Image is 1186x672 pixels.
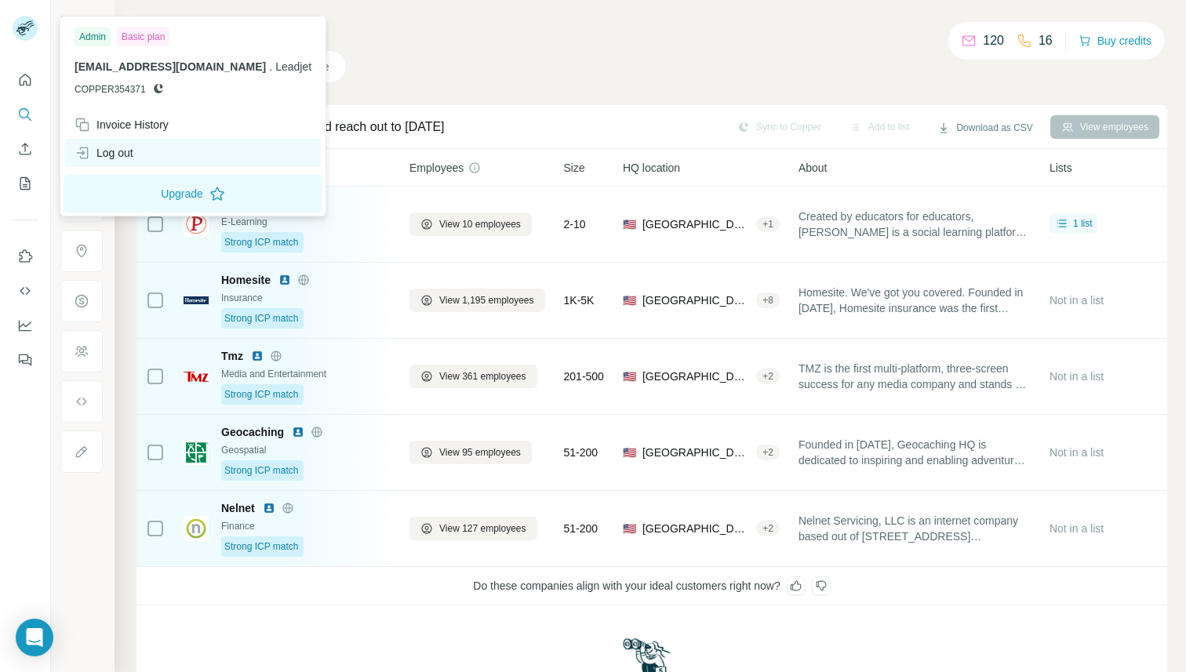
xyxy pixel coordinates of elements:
div: + 1 [756,217,780,231]
span: 51-200 [564,445,598,460]
span: COPPER354371 [75,82,146,96]
button: Dashboard [13,311,38,340]
span: Strong ICP match [224,539,299,554]
img: LinkedIn logo [278,274,291,286]
span: 🇺🇸 [623,369,636,384]
div: Media and Entertainment [221,367,391,381]
span: View 1,195 employees [439,293,534,307]
div: + 2 [756,369,780,383]
span: HQ location [623,160,680,176]
span: Strong ICP match [224,463,299,478]
span: Size [564,160,585,176]
p: 120 [983,31,1004,50]
span: Nelnet Servicing, LLC is an internet company based out of [STREET_ADDRESS][US_STATE]. A message f... [799,513,1031,544]
button: Upgrade [64,175,322,212]
div: Invoice History [75,117,169,133]
span: [GEOGRAPHIC_DATA] [642,369,750,384]
span: 🇺🇸 [623,521,636,536]
span: Homesite [221,272,271,288]
div: Admin [75,27,111,46]
img: Logo of Nelnet [184,516,209,541]
span: Employees [409,160,464,176]
span: 🇺🇸 [623,292,636,308]
span: Created by educators for educators, [PERSON_NAME] is a social learning platform that aims to impr... [799,209,1031,240]
span: 201-500 [564,369,604,384]
img: Logo of Homesite [184,296,209,304]
span: Leadjet [275,60,311,73]
span: 2-10 [564,216,586,232]
span: Tmz [221,348,243,364]
img: Logo of Perusall [184,212,209,237]
span: TMZ is the first multi-platform, three-screen success for any media company and stands out as the... [799,361,1031,392]
h4: Search [136,19,1167,41]
span: View 361 employees [439,369,526,383]
span: Not in a list [1050,370,1104,383]
button: View 1,195 employees [409,289,545,312]
button: Show [49,9,113,33]
span: Not in a list [1050,294,1104,307]
span: Nelnet [221,500,255,516]
span: 🇺🇸 [623,445,636,460]
button: Use Surfe on LinkedIn [13,242,38,271]
span: [GEOGRAPHIC_DATA], [US_STATE] [642,445,750,460]
button: Enrich CSV [13,135,38,163]
img: LinkedIn logo [263,502,275,514]
span: Strong ICP match [224,311,299,325]
span: About [799,160,828,176]
div: Insurance [221,291,391,305]
div: Do these companies align with your ideal customers right now? [136,567,1167,605]
div: + 2 [756,445,780,460]
div: Basic plan [117,27,169,46]
button: View 95 employees [409,441,532,464]
button: View 127 employees [409,517,537,540]
div: Finance [221,519,391,533]
img: LinkedIn logo [292,426,304,438]
button: Search [13,100,38,129]
p: 16 [1039,31,1053,50]
div: Open Intercom Messenger [16,619,53,656]
span: [EMAIL_ADDRESS][DOMAIN_NAME] [75,60,266,73]
span: Not in a list [1050,446,1104,459]
div: Geospatial [221,443,391,457]
div: + 8 [756,293,780,307]
span: View 10 employees [439,217,521,231]
button: Quick start [13,66,38,94]
span: [GEOGRAPHIC_DATA], [US_STATE] [642,521,750,536]
span: [GEOGRAPHIC_DATA], [US_STATE] [642,292,750,308]
div: E-Learning [221,215,391,229]
button: Buy credits [1079,30,1151,52]
button: View 361 employees [409,365,537,388]
span: 🇺🇸 [623,216,636,232]
button: Feedback [13,346,38,374]
img: LinkedIn logo [251,350,264,362]
span: Not in a list [1050,522,1104,535]
button: Use Surfe API [13,277,38,305]
span: 1K-5K [564,292,595,308]
button: Download as CSV [926,116,1043,140]
span: View 95 employees [439,445,521,460]
span: Strong ICP match [224,235,299,249]
span: Lists [1050,160,1072,176]
div: + 2 [756,521,780,536]
span: . [269,60,272,73]
div: Log out [75,145,133,161]
span: 1 list [1073,216,1093,231]
span: Strong ICP match [224,387,299,401]
span: Geocaching [221,424,284,440]
span: View 127 employees [439,521,526,536]
span: Homesite. We've got you covered. Founded in [DATE], Homesite insurance was the first company to e... [799,285,1031,316]
button: View 10 employees [409,212,532,236]
span: Founded in [DATE], Geocaching HQ is dedicated to inspiring and enabling adventure, exploration, c... [799,437,1031,468]
span: [GEOGRAPHIC_DATA] [642,216,750,232]
button: My lists [13,169,38,198]
img: Logo of Geocaching [184,440,209,465]
span: 51-200 [564,521,598,536]
img: Logo of Tmz [184,372,209,382]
